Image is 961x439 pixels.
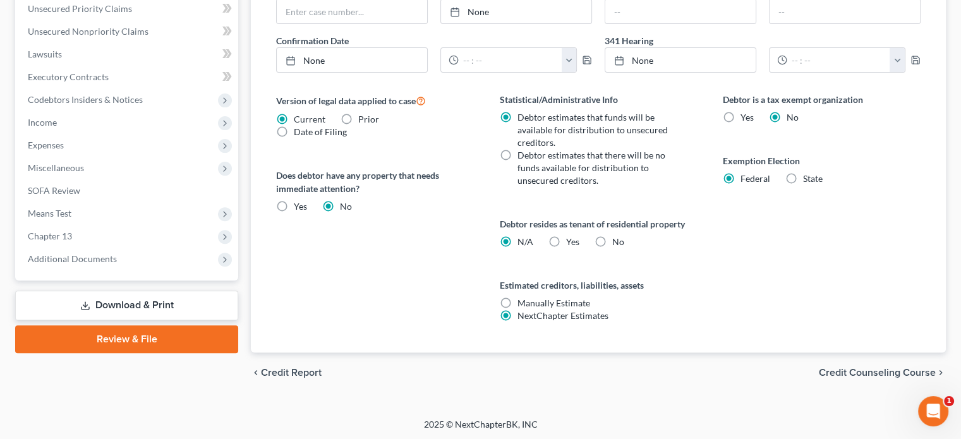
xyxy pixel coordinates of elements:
[787,48,890,72] input: -- : --
[605,48,756,72] a: None
[276,93,474,108] label: Version of legal data applied to case
[740,112,754,123] span: Yes
[819,368,946,378] button: Credit Counseling Course chevron_right
[500,279,698,292] label: Estimated creditors, liabilities, assets
[18,66,238,88] a: Executory Contracts
[28,140,64,150] span: Expenses
[723,154,921,167] label: Exemption Election
[28,3,132,14] span: Unsecured Priority Claims
[251,368,322,378] button: chevron_left Credit Report
[28,162,84,173] span: Miscellaneous
[28,94,143,105] span: Codebtors Insiders & Notices
[918,396,948,426] iframe: Intercom live chat
[340,201,352,212] span: No
[28,49,62,59] span: Lawsuits
[277,48,427,72] a: None
[944,396,954,406] span: 1
[28,71,109,82] span: Executory Contracts
[723,93,921,106] label: Debtor is a tax exempt organization
[294,201,307,212] span: Yes
[18,43,238,66] a: Lawsuits
[803,173,823,184] span: State
[517,112,668,148] span: Debtor estimates that funds will be available for distribution to unsecured creditors.
[459,48,562,72] input: -- : --
[598,34,927,47] label: 341 Hearing
[358,114,379,124] span: Prior
[936,368,946,378] i: chevron_right
[294,114,325,124] span: Current
[612,236,624,247] span: No
[517,236,533,247] span: N/A
[517,310,608,321] span: NextChapter Estimates
[28,208,71,219] span: Means Test
[294,126,347,137] span: Date of Filing
[15,325,238,353] a: Review & File
[500,217,698,231] label: Debtor resides as tenant of residential property
[566,236,579,247] span: Yes
[500,93,698,106] label: Statistical/Administrative Info
[28,26,148,37] span: Unsecured Nonpriority Claims
[787,112,799,123] span: No
[517,298,590,308] span: Manually Estimate
[28,185,80,196] span: SOFA Review
[819,368,936,378] span: Credit Counseling Course
[18,20,238,43] a: Unsecured Nonpriority Claims
[18,179,238,202] a: SOFA Review
[740,173,770,184] span: Federal
[15,291,238,320] a: Download & Print
[251,368,261,378] i: chevron_left
[28,253,117,264] span: Additional Documents
[28,231,72,241] span: Chapter 13
[28,117,57,128] span: Income
[261,368,322,378] span: Credit Report
[276,169,474,195] label: Does debtor have any property that needs immediate attention?
[517,150,665,186] span: Debtor estimates that there will be no funds available for distribution to unsecured creditors.
[270,34,598,47] label: Confirmation Date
